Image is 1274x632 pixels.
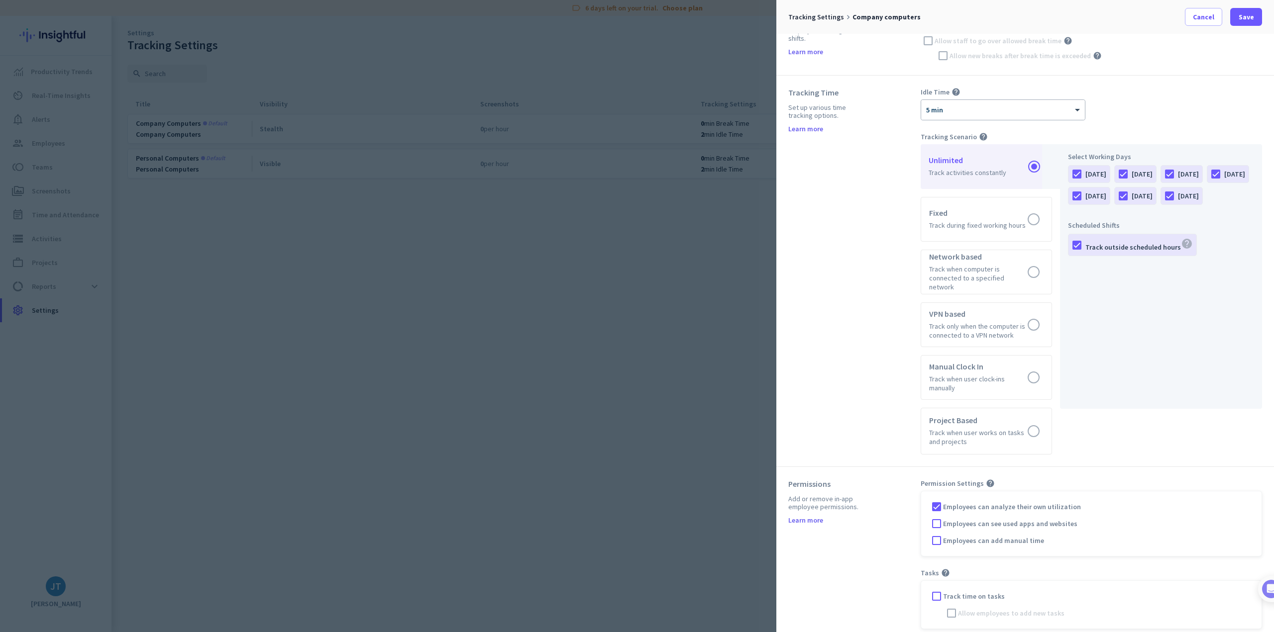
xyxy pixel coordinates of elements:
div: Add or remove in-app employee permissions. [788,495,871,511]
button: Help [100,310,149,350]
div: Track outside scheduled hours [1085,238,1193,252]
span: Cancel [1193,12,1214,22]
i: help [979,132,988,141]
span: Company computers [852,12,921,21]
i: help [1063,36,1072,45]
p: About 10 minutes [127,131,189,141]
div: You're just a few steps away from completing the essential app setup [14,74,185,98]
button: Save [1230,8,1262,26]
button: Tasks [149,310,199,350]
i: help [986,479,995,488]
app-radio-card: VPN based [921,302,1052,347]
a: Learn more [788,48,823,55]
div: Add employees [38,173,169,183]
div: [DATE] [1132,191,1153,201]
span: Employees can see used apps and websites [943,519,1077,529]
a: Learn more [788,517,823,524]
div: [DATE] [1085,191,1106,201]
span: Track time on tasks [943,591,1005,601]
span: Tasks [163,335,185,342]
button: Add your employees [38,239,134,259]
app-radio-card: Manual Clock In [921,355,1052,400]
div: Permissions [788,479,871,489]
p: 4 steps [10,131,35,141]
i: keyboard_arrow_right [844,13,852,21]
span: Save [1239,12,1254,22]
div: Initial tracking settings and how to edit them [38,286,169,306]
i: help [1181,238,1193,250]
span: Employees can analyze their own utilization [943,502,1081,512]
div: Select Working Days [1068,152,1254,161]
div: Close [175,4,193,22]
div: [DATE] [1178,191,1199,201]
span: Tracking Scenario [921,132,977,141]
i: help [952,88,960,96]
span: Home [14,335,35,342]
app-radio-card: Unlimited [921,144,1052,189]
app-radio-card: Fixed [921,197,1052,242]
div: It's time to add your employees! This is crucial since Insightful will start collecting their act... [38,189,173,231]
span: Employees can add manual time [943,536,1044,545]
span: Messages [58,335,92,342]
span: Tracking Settings [788,12,844,21]
div: 2Initial tracking settings and how to edit them [18,283,181,306]
a: Learn more [788,125,823,132]
div: [DATE] [1085,169,1106,179]
app-radio-card: Project Based [921,408,1052,454]
span: Idle Time [921,88,950,96]
div: [DATE] [1178,169,1199,179]
div: Scheduled Shifts [1068,221,1254,230]
span: Permission Settings [921,479,984,488]
div: [DATE] [1132,169,1153,179]
img: Profile image for Tamara [35,104,51,120]
span: Tasks [921,568,939,577]
div: 🎊 Welcome to Insightful! 🎊 [14,38,185,74]
span: Help [116,335,132,342]
div: 1Add employees [18,170,181,185]
app-radio-card: Network based [921,250,1052,294]
h1: Tasks [85,4,116,21]
i: help [941,568,950,577]
div: [PERSON_NAME] from Insightful [55,107,164,117]
div: Tracking Time [788,88,871,97]
button: Messages [50,310,100,350]
i: help [1093,51,1102,60]
div: [DATE] [1224,169,1245,179]
button: Cancel [1185,8,1222,26]
div: Set up various time tracking options. [788,103,871,119]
